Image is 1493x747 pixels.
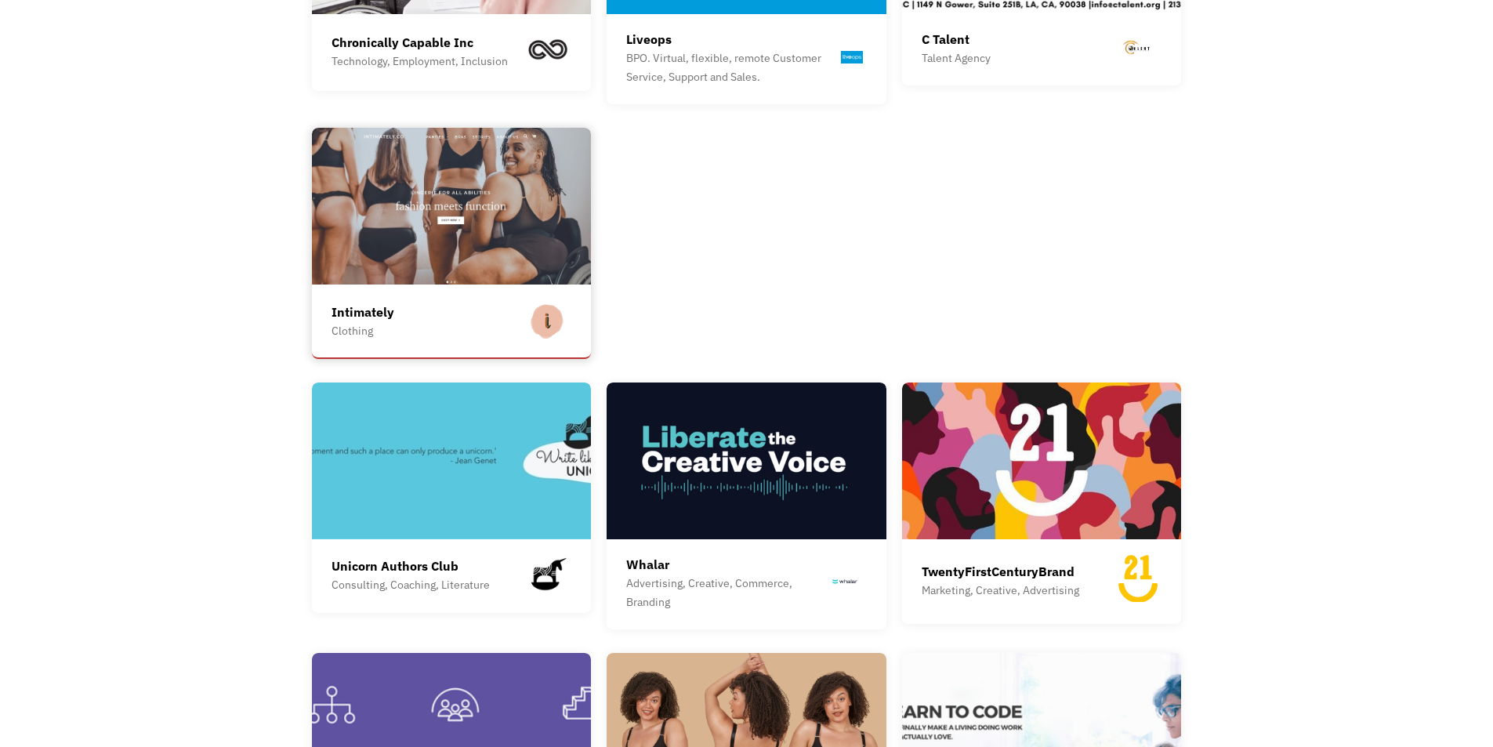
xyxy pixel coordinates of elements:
[922,30,991,49] div: C Talent
[922,562,1079,581] div: TwentyFirstCenturyBrand
[626,574,823,611] div: Advertising, Creative, Commerce, Branding
[922,581,1079,600] div: Marketing, Creative, Advertising
[922,49,991,67] div: Talent Agency
[902,383,1182,624] a: TwentyFirstCenturyBrandMarketing, Creative, Advertising
[332,321,394,340] div: Clothing
[312,383,592,613] a: Unicorn Authors ClubConsulting, Coaching, Literature
[332,303,394,321] div: Intimately
[332,33,508,52] div: Chronically Capable Inc
[626,30,837,49] div: Liveops
[312,128,592,360] a: IntimatelyClothing
[332,575,490,594] div: Consulting, Coaching, Literature
[626,555,823,574] div: Whalar
[607,383,886,629] a: WhalarAdvertising, Creative, Commerce, Branding
[626,49,837,86] div: BPO. Virtual, flexible, remote Customer Service, Support and Sales.
[332,52,508,71] div: Technology, Employment, Inclusion
[332,557,490,575] div: Unicorn Authors Club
